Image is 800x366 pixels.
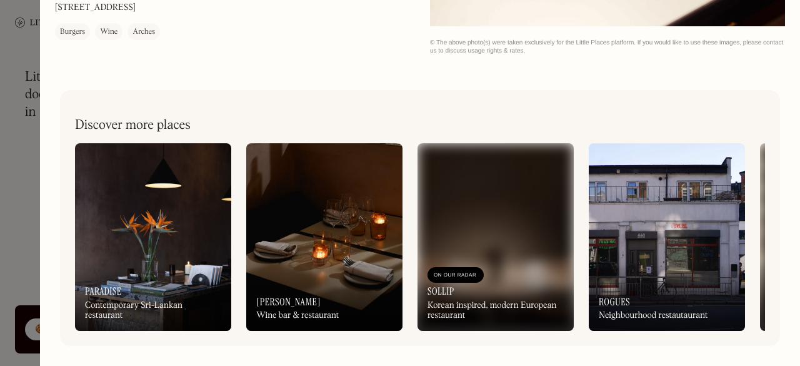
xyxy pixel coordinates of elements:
[427,300,564,322] div: Korean inspired, modern European restaurant
[417,143,574,331] a: On Our RadarSollipKorean inspired, modern European restaurant
[60,26,85,38] div: Burgers
[75,118,191,133] h2: Discover more places
[256,310,339,321] div: Wine bar & restaurant
[132,26,155,38] div: Arches
[599,296,630,308] h3: Rogues
[599,310,707,321] div: Neighbourhood restautaurant
[55,1,136,14] p: [STREET_ADDRESS]
[256,296,321,308] h3: [PERSON_NAME]
[85,285,122,297] h3: Paradise
[85,300,221,322] div: Contemporary Sri-Lankan restaurant
[427,285,454,297] h3: Sollip
[246,143,402,331] a: [PERSON_NAME]Wine bar & restaurant
[75,143,231,331] a: ParadiseContemporary Sri-Lankan restaurant
[430,39,785,55] div: © The above photo(s) were taken exclusively for the Little Places platform. If you would like to ...
[589,143,745,331] a: RoguesNeighbourhood restautaurant
[434,269,477,282] div: On Our Radar
[100,26,117,38] div: Wine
